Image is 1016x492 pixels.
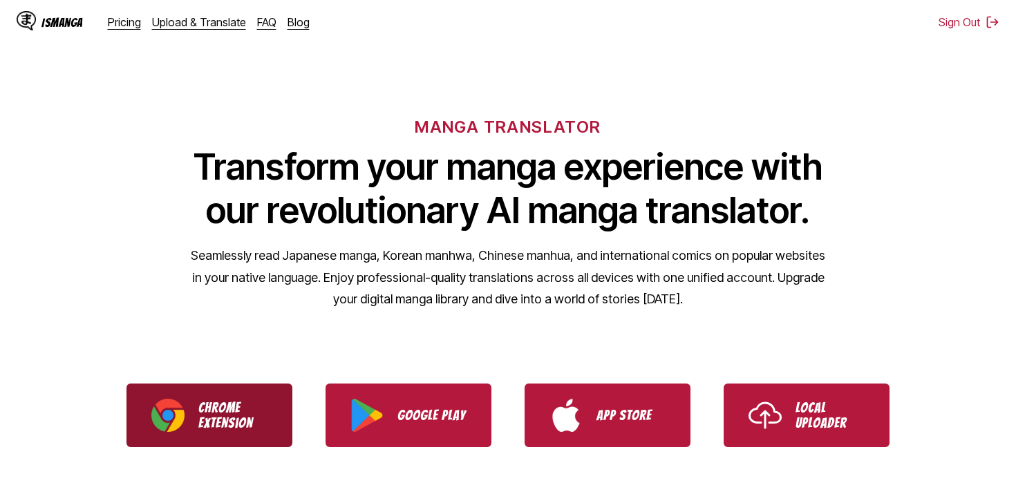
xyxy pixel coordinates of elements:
img: Upload icon [749,399,782,432]
img: App Store logo [549,399,583,432]
img: Sign out [986,15,999,29]
p: Google Play [397,408,467,423]
a: Download IsManga from App Store [525,384,690,447]
div: IsManga [41,16,83,29]
p: Seamlessly read Japanese manga, Korean manhwa, Chinese manhua, and international comics on popula... [190,245,826,310]
p: Local Uploader [796,400,865,430]
a: Download IsManga from Google Play [326,384,491,447]
button: Sign Out [939,15,999,29]
h6: MANGA TRANSLATOR [415,117,601,137]
h1: Transform your manga experience with our revolutionary AI manga translator. [190,145,826,232]
a: IsManga LogoIsManga [17,11,108,33]
a: Download IsManga Chrome Extension [126,384,292,447]
img: IsManga Logo [17,11,36,30]
a: FAQ [257,15,276,29]
a: Upload & Translate [152,15,246,29]
img: Chrome logo [151,399,185,432]
p: App Store [596,408,666,423]
a: Pricing [108,15,141,29]
img: Google Play logo [350,399,384,432]
a: Blog [288,15,310,29]
a: Use IsManga Local Uploader [724,384,890,447]
p: Chrome Extension [198,400,267,430]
